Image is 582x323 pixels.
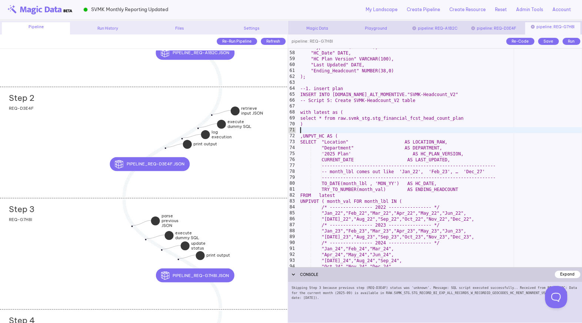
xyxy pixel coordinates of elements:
div: 79 [288,175,296,181]
button: pipeline_REQ-D3E4F.json [110,157,190,171]
div: 91 [288,246,296,252]
strong: retrieve input JSON [241,106,263,116]
strong: print output [193,142,217,147]
div: pipeline: REQ-D3E4F [466,26,521,31]
div: 71 [288,127,296,133]
div: pipeline: REQ-G7H8I [525,22,580,34]
div: 92 [288,252,296,258]
div: pipeline_REQ-D3E4F.json [150,157,229,171]
div: 60 [288,62,296,68]
h2: Step 2 [9,93,34,103]
div: 81 [288,187,296,192]
div: 74 [288,145,296,151]
div: 89 [288,234,296,240]
div: Expand [555,271,580,278]
div: update status [162,249,199,258]
div: execute dummy SQL [199,127,236,137]
span: SVMK Monthly Reporting Updated [91,6,168,13]
div: pipeline: REQ-A1B2C [408,26,463,31]
div: Run History [74,26,142,31]
div: 77 [288,163,296,169]
button: pipeline_REQ-G7H8I.json [156,268,234,282]
div: 83 [288,198,296,204]
div: 86 [288,216,296,222]
div: Save [538,38,559,45]
div: pipeline_REQ-A1B2C.json [195,46,274,60]
div: 80 [288,181,296,187]
div: 76 [288,157,296,163]
a: Create Resource [449,6,486,13]
span: REQ-G7H8I [9,217,32,222]
div: 72 [288,133,296,139]
div: 88 [288,228,296,234]
div: 64 [288,86,296,92]
strong: execute dummy SQL [175,230,199,240]
div: 67 [288,103,296,109]
div: Refresh [261,38,286,45]
h2: Step 3 [9,204,34,214]
strong: print output [206,253,230,258]
a: Account [552,6,571,13]
img: beta-logo.png [7,5,72,14]
div: Settings [217,26,286,31]
a: Reset [495,6,507,13]
div: 84 [288,204,296,210]
span: CONSOLE [300,272,318,277]
div: 58 [288,50,296,56]
div: 87 [288,222,296,228]
a: Admin Tools [516,6,543,13]
iframe: Toggle Customer Support [545,286,567,308]
div: Re-Run Pipeline [217,38,257,45]
div: Re-Code [506,38,534,45]
div: print output [179,258,213,267]
button: pipeline_REQ-A1B2C.json [156,46,235,60]
strong: parse previous JSON [162,213,179,228]
span: REQ-D3E4F [9,105,34,111]
div: pipeline: REQ-G7H8I [288,34,333,49]
div: Skipping Step 3 because previous step (REQ-D3E4F) status was 'unknown'. Message: SQL script execu... [288,282,582,323]
strong: log execution [212,129,232,139]
div: 69 [288,115,296,121]
div: 75 [288,151,296,157]
div: 73 [288,139,296,145]
div: 63 [288,80,296,86]
div: 62 [288,74,296,80]
div: pipeline_REQ-G7H8I.json [195,268,273,282]
div: 59 [288,56,296,62]
div: 65 [288,92,296,98]
div: Run [562,38,580,45]
div: print output [166,147,200,156]
div: 93 [288,258,296,264]
div: 90 [288,240,296,246]
div: 66 [288,98,296,103]
div: 68 [288,109,296,115]
div: retrieve input JSON [212,114,249,123]
div: 70 [288,121,296,127]
strong: update status [191,241,206,251]
div: 61 [288,68,296,74]
div: 82 [288,192,296,198]
div: Playground [349,26,404,31]
div: 85 [288,210,296,216]
div: 78 [288,169,296,175]
div: 94 [288,264,296,270]
div: parse previous JSON [133,225,170,240]
strong: execute dummy SQL [227,119,252,129]
a: Create Pipeline [407,6,440,13]
div: Magic Data [290,26,345,31]
div: execute dummy SQL [146,238,183,248]
div: Files [146,26,214,31]
div: Pipeline [2,22,70,34]
div: log execution [183,138,220,147]
a: My Landscape [366,6,398,13]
